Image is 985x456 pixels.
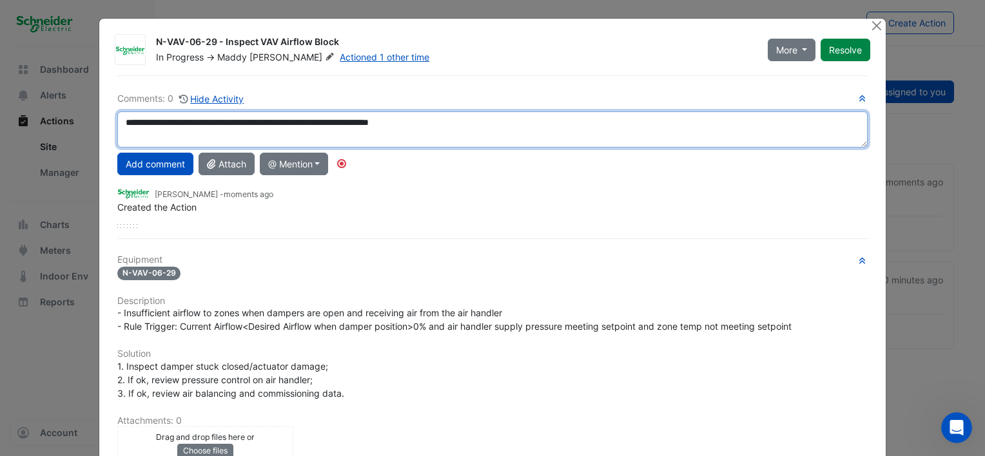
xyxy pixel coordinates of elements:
small: [PERSON_NAME] - [155,189,273,200]
button: @ Mention [260,153,329,175]
span: 1. Inspect damper stuck closed/actuator damage; 2. If ok, review pressure control on air handler;... [117,361,344,399]
h6: Solution [117,348,868,359]
small: Drag and drop files here or [156,432,255,442]
span: In Progress [156,52,204,62]
button: Close [870,19,883,32]
button: Hide Activity [179,91,245,106]
span: 2025-10-13 09:42:33 [224,189,273,199]
a: Actioned 1 other time [340,52,429,62]
span: Maddy [217,52,247,62]
button: Resolve [821,39,870,61]
span: More [776,43,797,57]
span: [PERSON_NAME] [249,51,337,64]
div: Tooltip anchor [336,158,347,169]
span: - Insufficient airflow to zones when dampers are open and receiving air from the air handler - Ru... [117,307,792,332]
img: Schneider Electric [115,44,145,57]
button: Add comment [117,153,193,175]
iframe: Intercom live chat [941,412,972,443]
h6: Equipment [117,254,868,265]
div: Comments: 0 [117,91,245,106]
div: N-VAV-06-29 - Inspect VAV Airflow Block [156,35,752,51]
span: N-VAV-06-29 [117,267,181,280]
button: Attach [199,153,255,175]
span: -> [206,52,215,62]
h6: Description [117,296,868,307]
span: Created the Action [117,202,197,213]
button: More [768,39,816,61]
img: Schneider Electric [117,186,150,200]
h6: Attachments: 0 [117,415,868,426]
